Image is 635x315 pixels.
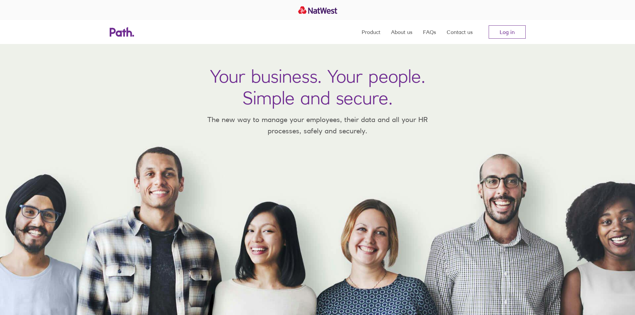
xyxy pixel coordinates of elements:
a: Product [362,20,380,44]
p: The new way to manage your employees, their data and all your HR processes, safely and securely. [198,114,438,136]
a: Contact us [447,20,473,44]
a: Log in [489,25,526,39]
a: About us [391,20,412,44]
a: FAQs [423,20,436,44]
h1: Your business. Your people. Simple and secure. [210,65,425,109]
